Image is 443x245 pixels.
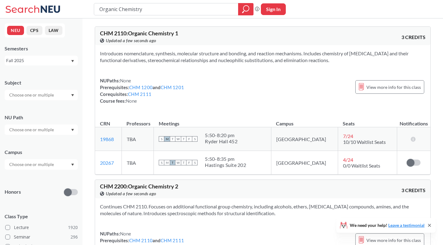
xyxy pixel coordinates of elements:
div: 5:50 - 8:20 pm [205,132,237,138]
span: W [175,160,181,165]
td: [GEOGRAPHIC_DATA] [271,151,338,175]
button: LAW [45,26,62,35]
span: S [192,160,198,165]
th: Meetings [154,114,271,127]
span: View more info for this class [366,83,421,91]
div: Hastings Suite 202 [205,162,246,168]
svg: Dropdown arrow [71,164,74,166]
span: Updated a few seconds ago [106,190,156,197]
span: F [186,160,192,165]
div: Campus [5,149,78,156]
div: Dropdown arrow [5,124,78,135]
span: T [181,160,186,165]
td: TBA [122,127,154,151]
span: M [164,136,170,142]
input: Class, professor, course number, "phrase" [99,4,234,14]
div: Fall 2025 [6,57,70,64]
div: 5:50 - 8:35 pm [205,156,246,162]
span: 3 CREDITS [401,187,425,194]
span: None [120,231,131,236]
section: Continues CHM 2110. Focuses on additional functional group chemistry, including alcohols, ethers,... [100,203,425,217]
input: Choose one or multiple [6,126,58,133]
input: Choose one or multiple [6,161,58,168]
span: S [159,160,164,165]
input: Choose one or multiple [6,91,58,99]
span: S [192,136,198,142]
div: Semesters [5,45,78,52]
svg: magnifying glass [242,5,249,14]
div: Subject [5,79,78,86]
a: 19868 [100,136,114,142]
a: CHM 1201 [161,85,184,90]
div: Ryder Hall 452 [205,138,237,144]
td: TBA [122,151,154,175]
span: View more info for this class [366,236,421,244]
span: None [126,98,137,104]
th: Notifications [397,114,430,127]
a: CHM 2111 [128,91,151,97]
div: NUPaths: Prerequisites: and Corequisites: Course fees: [100,77,184,104]
span: T [170,160,175,165]
div: CRN [100,120,110,127]
span: 296 [70,234,78,240]
span: M [164,160,170,165]
a: CHM 1200 [129,85,153,90]
a: CHM 2111 [161,238,184,243]
button: NEU [7,26,24,35]
div: NU Path [5,114,78,121]
span: 7 / 24 [343,133,353,139]
td: [GEOGRAPHIC_DATA] [271,127,338,151]
span: None [120,78,131,83]
button: Sign In [261,3,286,15]
a: Leave a testimonial [388,223,425,228]
span: 3 CREDITS [401,34,425,41]
div: magnifying glass [238,3,253,15]
span: CHM 2110 : Organic Chemistry 1 [100,30,178,37]
span: CHM 2200 : Organic Chemistry 2 [100,183,178,190]
span: T [170,136,175,142]
span: 10/10 Waitlist Seats [343,139,386,145]
label: Lecture [5,223,78,231]
span: 0/0 Waitlist Seats [343,163,380,168]
span: T [181,136,186,142]
span: 1920 [68,224,78,231]
span: W [175,136,181,142]
th: Campus [271,114,338,127]
button: CPS [26,26,42,35]
div: Dropdown arrow [5,90,78,100]
svg: Dropdown arrow [71,94,74,97]
span: 4 / 24 [343,157,353,163]
div: Fall 2025Dropdown arrow [5,56,78,65]
a: 20267 [100,160,114,166]
span: Updated a few seconds ago [106,37,156,44]
a: CHM 2110 [129,238,153,243]
div: Dropdown arrow [5,159,78,170]
label: Seminar [5,233,78,241]
th: Seats [338,114,397,127]
span: We need your help! [350,223,425,227]
p: Honors [5,188,21,196]
span: S [159,136,164,142]
span: Class Type [5,213,78,220]
th: Professors [122,114,154,127]
svg: Dropdown arrow [71,129,74,131]
svg: Dropdown arrow [71,60,74,62]
section: Introduces nomenclature, synthesis, molecular structure and bonding, and reaction mechanisms. Inc... [100,50,425,64]
span: F [186,136,192,142]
